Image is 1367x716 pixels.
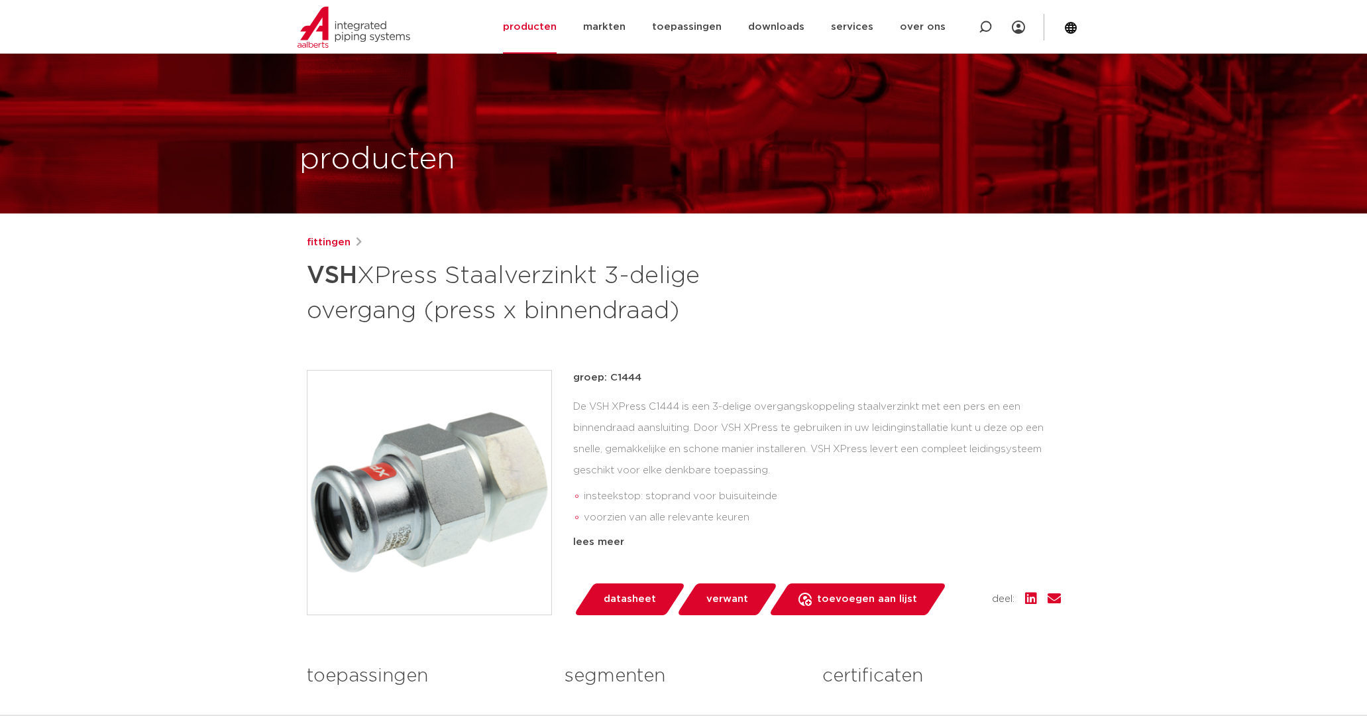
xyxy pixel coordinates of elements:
[992,591,1014,607] span: deel:
[584,486,1061,507] li: insteekstop: stoprand voor buisuiteinde
[676,583,778,615] a: verwant
[300,139,455,181] h1: producten
[307,371,551,615] img: Product Image for VSH XPress Staalverzinkt 3-delige overgang (press x binnendraad)
[584,507,1061,528] li: voorzien van alle relevante keuren
[573,583,686,615] a: datasheet
[573,396,1061,529] div: De VSH XPress C1444 is een 3-delige overgangskoppeling staalverzinkt met een pers en een binnendr...
[307,235,351,251] a: fittingen
[307,256,804,328] h1: XPress Staalverzinkt 3-delige overgang (press x binnendraad)
[307,663,545,689] h3: toepassingen
[573,370,1061,386] p: groep: C1444
[573,534,1061,550] div: lees meer
[822,663,1060,689] h3: certificaten
[604,589,656,610] span: datasheet
[706,589,748,610] span: verwant
[584,528,1061,550] li: Leak Before Pressed-functie
[565,663,802,689] h3: segmenten
[817,589,917,610] span: toevoegen aan lijst
[307,264,357,288] strong: VSH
